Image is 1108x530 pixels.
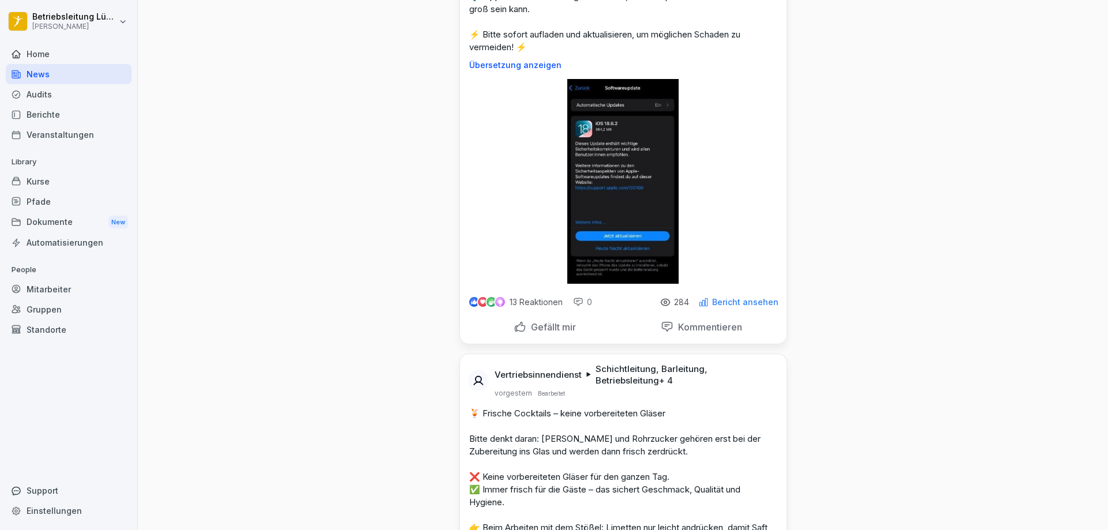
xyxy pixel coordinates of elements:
[469,298,478,307] img: like
[6,261,132,279] p: People
[495,369,582,381] p: Vertriebsinnendienst
[674,298,689,307] p: 284
[478,298,487,306] img: love
[6,319,132,340] a: Standorte
[6,480,132,501] div: Support
[6,191,132,212] a: Pfade
[469,61,777,70] p: Übersetzung anzeigen
[6,212,132,233] div: Dokumente
[596,363,773,386] p: Schichtleitung, Barleitung, Betriebsleitung + 4
[486,297,496,307] img: celebrate
[673,321,742,333] p: Kommentieren
[6,125,132,145] a: Veranstaltungen
[6,84,132,104] a: Audits
[6,299,132,319] a: Gruppen
[6,232,132,253] a: Automatisierungen
[108,216,128,229] div: New
[495,297,505,307] img: inspiring
[6,153,132,171] p: Library
[6,104,132,125] a: Berichte
[538,389,565,398] p: Bearbeitet
[712,298,778,307] p: Bericht ansehen
[526,321,576,333] p: Gefällt mir
[6,279,132,299] a: Mitarbeiter
[6,44,132,64] a: Home
[573,296,592,308] div: 0
[510,298,563,307] p: 13 Reaktionen
[6,171,132,191] a: Kurse
[32,22,117,31] p: [PERSON_NAME]
[495,389,532,398] p: vorgestern
[6,64,132,84] a: News
[32,12,117,22] p: Betriebsleitung Lübeck Holstentor
[6,501,132,521] a: Einstellungen
[567,79,678,284] img: mi9uq4fnxgp6fg7ych3i6a78.png
[6,212,132,233] a: DokumenteNew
